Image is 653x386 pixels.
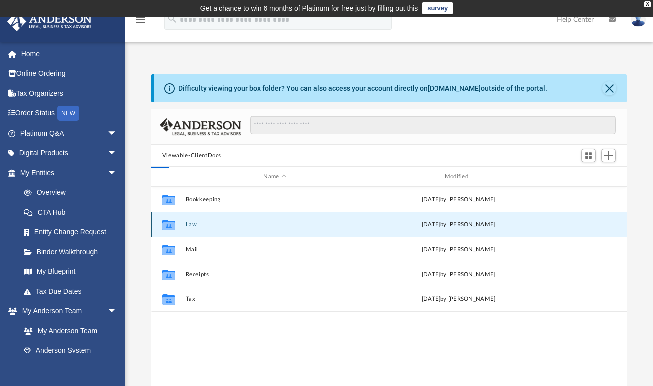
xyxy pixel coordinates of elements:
[4,12,95,31] img: Anderson Advisors Platinum Portal
[135,19,147,26] a: menu
[185,271,364,278] button: Receipts
[369,295,548,304] div: [DATE] by [PERSON_NAME]
[14,242,132,262] a: Binder Walkthrough
[167,13,178,24] i: search
[581,149,596,163] button: Switch to Grid View
[7,64,132,84] a: Online Ordering
[428,84,481,92] a: [DOMAIN_NAME]
[7,44,132,64] a: Home
[7,143,132,163] a: Digital Productsarrow_drop_down
[14,222,132,242] a: Entity Change Request
[14,262,127,282] a: My Blueprint
[178,83,547,94] div: Difficulty viewing your box folder? You can also access your account directly on outside of the p...
[14,183,132,203] a: Overview
[107,143,127,164] span: arrow_drop_down
[162,151,221,160] button: Viewable-ClientDocs
[601,149,616,163] button: Add
[7,163,132,183] a: My Entitiesarrow_drop_down
[7,301,127,321] a: My Anderson Teamarrow_drop_down
[185,196,364,203] button: Bookkeeping
[7,83,132,103] a: Tax Organizers
[14,202,132,222] a: CTA Hub
[369,172,548,181] div: Modified
[185,296,364,302] button: Tax
[369,270,548,279] div: [DATE] by [PERSON_NAME]
[602,81,616,95] button: Close
[552,172,622,181] div: id
[107,301,127,322] span: arrow_drop_down
[7,123,132,143] a: Platinum Q&Aarrow_drop_down
[250,116,616,135] input: Search files and folders
[135,14,147,26] i: menu
[156,172,181,181] div: id
[57,106,79,121] div: NEW
[644,1,651,7] div: close
[14,321,122,341] a: My Anderson Team
[185,172,364,181] div: Name
[185,246,364,253] button: Mail
[200,2,418,14] div: Get a chance to win 6 months of Platinum for free just by filling out this
[107,163,127,183] span: arrow_drop_down
[631,12,646,27] img: User Pic
[14,281,132,301] a: Tax Due Dates
[14,341,127,361] a: Anderson System
[107,123,127,144] span: arrow_drop_down
[185,221,364,228] button: Law
[369,245,548,254] div: [DATE] by [PERSON_NAME]
[369,195,548,204] div: [DATE] by [PERSON_NAME]
[422,2,453,14] a: survey
[369,220,548,229] div: [DATE] by [PERSON_NAME]
[7,103,132,124] a: Order StatusNEW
